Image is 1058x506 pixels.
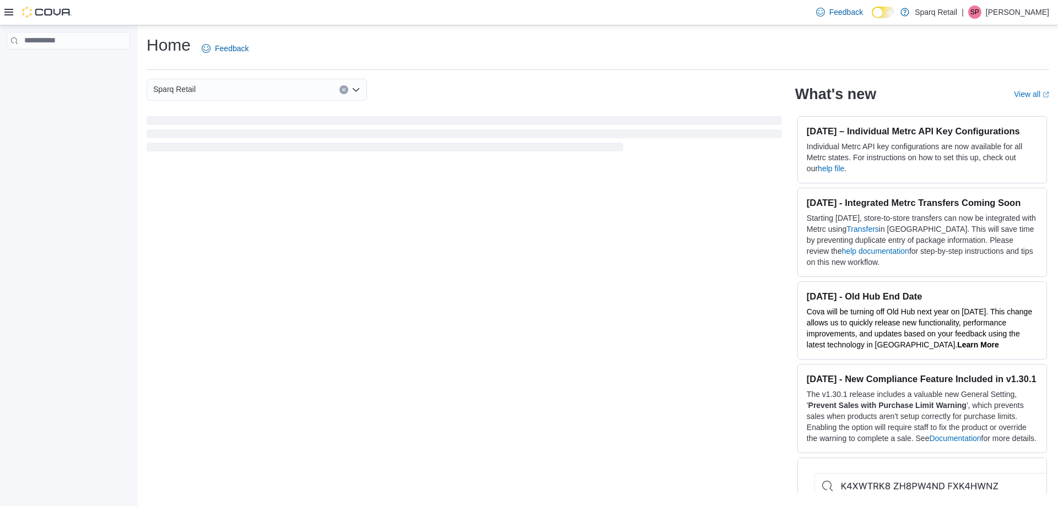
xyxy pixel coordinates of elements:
span: Cova will be turning off Old Hub next year on [DATE]. This change allows us to quickly release ne... [807,307,1032,349]
svg: External link [1043,91,1049,98]
h3: [DATE] - Integrated Metrc Transfers Coming Soon [807,197,1038,208]
span: Sparq Retail [153,83,196,96]
span: SP [970,6,979,19]
h2: What's new [795,85,876,103]
h3: [DATE] - New Compliance Feature Included in v1.30.1 [807,373,1038,384]
button: Open list of options [352,85,360,94]
p: | [962,6,964,19]
a: Learn More [957,340,998,349]
button: Clear input [339,85,348,94]
p: Individual Metrc API key configurations are now available for all Metrc states. For instructions ... [807,141,1038,174]
p: Starting [DATE], store-to-store transfers can now be integrated with Metrc using in [GEOGRAPHIC_D... [807,213,1038,268]
a: Feedback [197,37,253,59]
a: Feedback [812,1,867,23]
h3: [DATE] – Individual Metrc API Key Configurations [807,126,1038,137]
a: Documentation [929,434,981,443]
input: Dark Mode [872,7,895,18]
p: The v1.30.1 release includes a valuable new General Setting, ' ', which prevents sales when produ... [807,389,1038,444]
a: help file [818,164,844,173]
h1: Home [147,34,191,56]
span: Feedback [215,43,249,54]
nav: Complex example [7,52,130,78]
img: Cova [22,7,72,18]
span: Feedback [829,7,863,18]
h3: [DATE] - Old Hub End Date [807,291,1038,302]
span: Loading [147,118,782,154]
p: [PERSON_NAME] [986,6,1049,19]
a: Transfers [846,225,879,233]
div: Scott Perrin [968,6,981,19]
a: help documentation [842,247,909,255]
p: Sparq Retail [915,6,957,19]
strong: Prevent Sales with Purchase Limit Warning [808,401,967,410]
a: View allExternal link [1014,90,1049,99]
